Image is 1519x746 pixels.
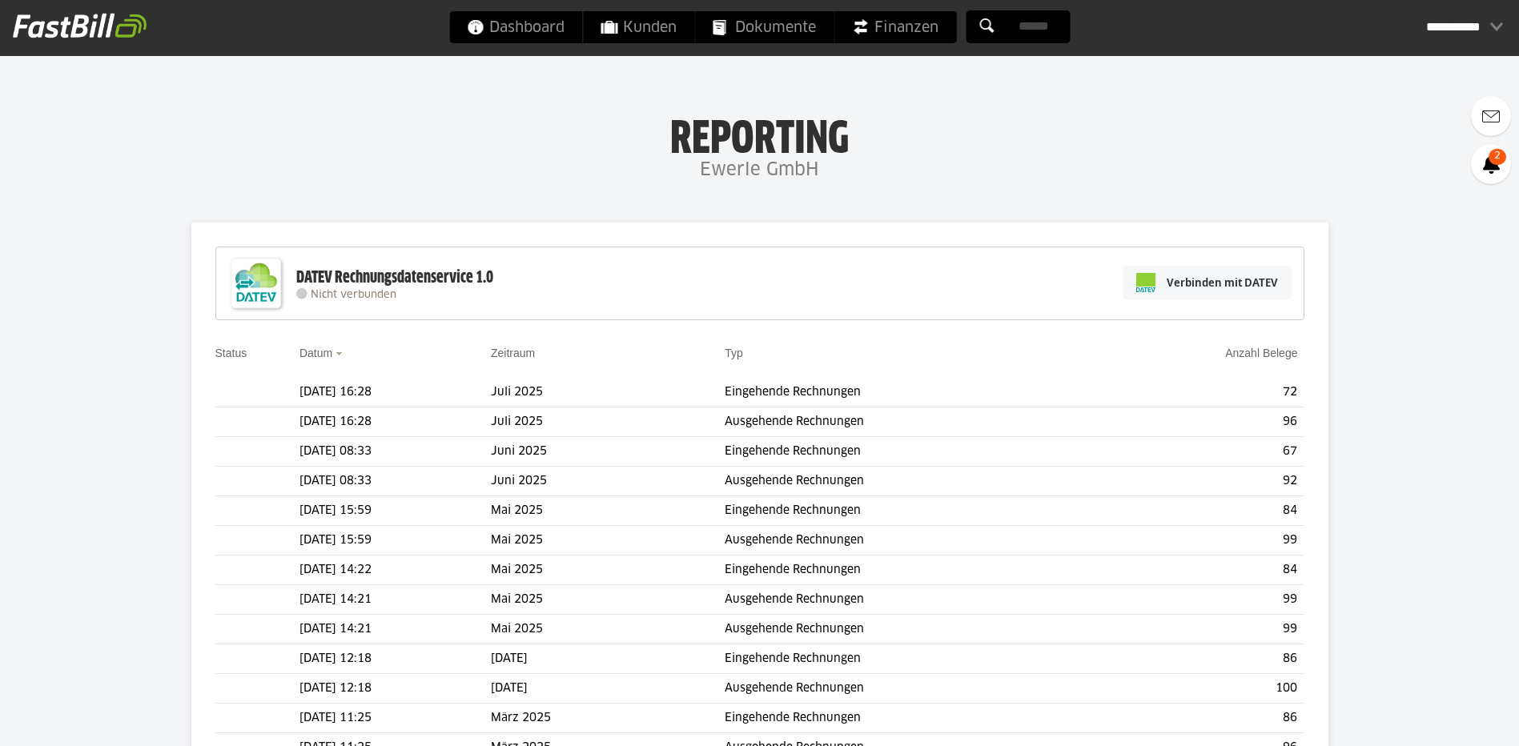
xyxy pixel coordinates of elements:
td: [DATE] [491,644,725,674]
span: Nicht verbunden [311,290,396,300]
td: Juni 2025 [491,467,725,496]
a: Verbinden mit DATEV [1123,266,1292,299]
img: pi-datev-logo-farbig-24.svg [1136,273,1155,292]
td: Ausgehende Rechnungen [725,674,1095,704]
span: 2 [1489,149,1506,165]
a: Anzahl Belege [1225,347,1297,359]
a: Finanzen [834,11,956,43]
td: 100 [1095,674,1304,704]
img: DATEV-Datenservice Logo [224,251,288,315]
td: Mai 2025 [491,555,725,585]
span: Finanzen [852,11,938,43]
td: Eingehende Rechnungen [725,496,1095,526]
td: Ausgehende Rechnungen [725,407,1095,437]
a: 2 [1471,144,1511,184]
span: Kunden [601,11,677,43]
td: Juni 2025 [491,437,725,467]
td: [DATE] 14:21 [299,585,491,615]
td: Ausgehende Rechnungen [725,585,1095,615]
td: [DATE] [491,674,725,704]
td: Juli 2025 [491,407,725,437]
td: Mai 2025 [491,496,725,526]
td: Ausgehende Rechnungen [725,615,1095,644]
td: [DATE] 15:59 [299,526,491,555]
a: Dokumente [695,11,834,43]
td: Eingehende Rechnungen [725,704,1095,733]
td: Eingehende Rechnungen [725,437,1095,467]
td: [DATE] 14:22 [299,555,491,585]
img: fastbill_logo_white.png [13,13,147,38]
td: 99 [1095,615,1304,644]
td: Mai 2025 [491,615,725,644]
td: 86 [1095,704,1304,733]
img: sort_desc.gif [336,352,346,355]
td: [DATE] 08:33 [299,467,491,496]
a: Typ [725,347,743,359]
div: DATEV Rechnungsdatenservice 1.0 [296,267,493,288]
td: 99 [1095,585,1304,615]
td: Eingehende Rechnungen [725,378,1095,407]
td: Ausgehende Rechnungen [725,526,1095,555]
span: Verbinden mit DATEV [1167,275,1278,291]
td: März 2025 [491,704,725,733]
td: Eingehende Rechnungen [725,644,1095,674]
td: Mai 2025 [491,526,725,555]
td: Ausgehende Rechnungen [725,467,1095,496]
td: [DATE] 12:18 [299,644,491,674]
td: 92 [1095,467,1304,496]
td: 72 [1095,378,1304,407]
iframe: Öffnet ein Widget, in dem Sie weitere Informationen finden [1396,698,1503,738]
a: Status [215,347,247,359]
span: Dokumente [713,11,816,43]
td: 99 [1095,526,1304,555]
span: Dashboard [467,11,565,43]
td: [DATE] 11:25 [299,704,491,733]
td: 84 [1095,496,1304,526]
td: Mai 2025 [491,585,725,615]
td: [DATE] 16:28 [299,378,491,407]
td: [DATE] 15:59 [299,496,491,526]
td: Juli 2025 [491,378,725,407]
td: [DATE] 14:21 [299,615,491,644]
a: Datum [299,347,332,359]
td: Eingehende Rechnungen [725,555,1095,585]
td: 67 [1095,437,1304,467]
h1: Reporting [160,113,1359,154]
td: 96 [1095,407,1304,437]
a: Zeitraum [491,347,535,359]
td: [DATE] 12:18 [299,674,491,704]
a: Kunden [583,11,694,43]
td: [DATE] 08:33 [299,437,491,467]
td: 84 [1095,555,1304,585]
a: Dashboard [449,11,582,43]
td: 86 [1095,644,1304,674]
td: [DATE] 16:28 [299,407,491,437]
